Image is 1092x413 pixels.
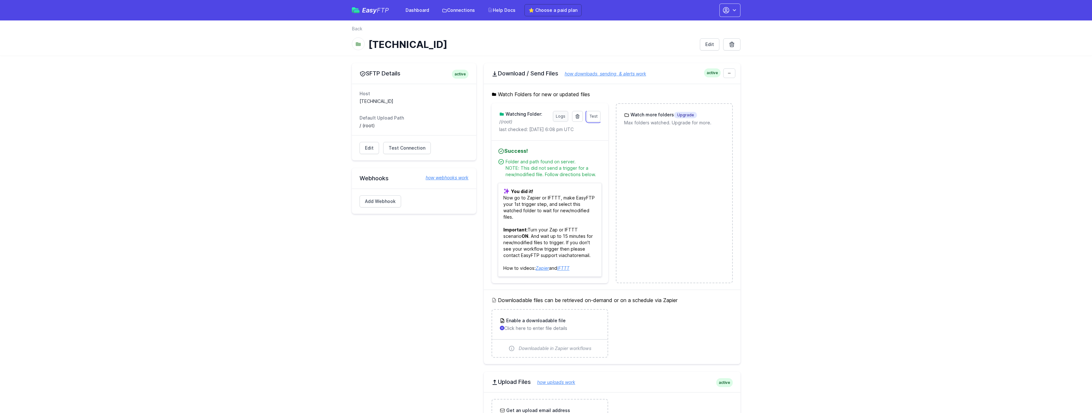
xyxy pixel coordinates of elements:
span: active [452,70,469,79]
dd: [TECHNICAL_ID] [360,98,469,105]
a: Test [587,111,600,122]
a: how downloads, sending, & alerts work [558,71,646,76]
a: IFTTT [557,265,569,271]
p: / [499,119,549,125]
p: Max folders watched. Upgrade for more. [624,120,724,126]
dt: Host [360,90,469,97]
h2: Upload Files [492,378,733,386]
a: Help Docs [484,4,519,16]
dt: Default Upload Path [360,115,469,121]
a: Test Connection [383,142,431,154]
iframe: Drift Widget Chat Controller [1060,381,1084,405]
span: FTP [377,6,389,14]
b: You did it! [511,189,533,194]
span: Easy [362,7,389,13]
span: Test [590,114,598,119]
i: (root) [501,119,512,124]
h2: Download / Send Files [492,70,733,77]
a: ⭐ Choose a paid plan [524,4,582,16]
h2: SFTP Details [360,70,469,77]
a: Enable a downloadable file Click here to enter file details Downloadable in Zapier workflows [492,310,608,357]
span: active [716,378,733,387]
a: chat [565,253,574,258]
a: Add Webhook [360,195,401,207]
img: easyftp_logo.png [352,7,360,13]
span: Downloadable in Zapier workflows [519,345,592,352]
p: Click here to enter file details [500,325,600,331]
a: how uploads work [531,379,575,385]
a: EasyFTP [352,7,389,13]
a: Dashboard [402,4,433,16]
p: last checked: [DATE] 6:08 pm UTC [499,126,600,133]
a: Connections [438,4,479,16]
a: Watch more foldersUpgrade Max folders watched. Upgrade for more. [616,104,732,134]
a: Zapier [536,265,549,271]
div: Folder and path found on server. NOTE: This did not send a trigger for a new/modified file. Follo... [506,159,602,178]
a: Back [352,26,362,32]
a: Edit [360,142,379,154]
a: email [578,253,589,258]
p: Now go to Zapier or IFTTT, make EasyFTP your 1st trigger step, and select this watched folder to ... [498,183,602,277]
h5: Downloadable files can be retrieved on-demand or on a schedule via Zapier [492,296,733,304]
h2: Webhooks [360,175,469,182]
b: ON [522,233,528,239]
a: Logs [553,111,568,122]
h3: Watching Folder: [504,111,542,117]
span: active [704,68,721,77]
h1: [TECHNICAL_ID] [368,39,695,50]
h3: Enable a downloadable file [505,317,566,324]
h5: Watch Folders for new or updated files [492,90,733,98]
h3: Watch more folders [629,112,697,118]
span: Upgrade [674,112,697,118]
a: Edit [700,38,719,51]
b: Important: [503,227,528,232]
nav: Breadcrumb [352,26,740,36]
span: Test Connection [389,145,425,151]
a: how webhooks work [419,175,469,181]
dd: / (root) [360,122,469,129]
h4: Success! [498,147,602,155]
